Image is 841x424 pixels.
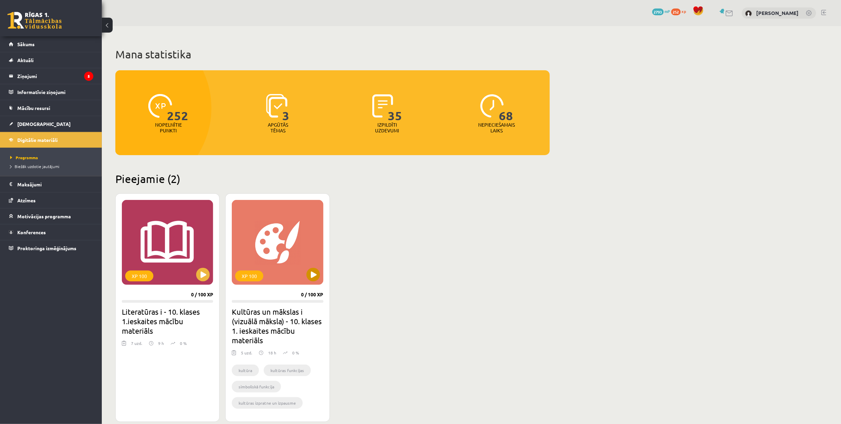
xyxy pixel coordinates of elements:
[665,8,670,14] span: mP
[17,105,50,111] span: Mācību resursi
[9,208,93,224] a: Motivācijas programma
[266,94,287,118] img: icon-learned-topics-4a711ccc23c960034f471b6e78daf4a3bad4a20eaf4de84257b87e66633f6470.svg
[232,381,281,392] li: simboliskā funkcija
[9,52,93,68] a: Aktuāli
[17,213,71,219] span: Motivācijas programma
[232,397,303,409] li: kultūras izpratne un izpausme
[9,100,93,116] a: Mācību resursi
[9,177,93,192] a: Maksājumi
[745,10,752,17] img: Agnese Krūmiņa
[17,245,76,251] span: Proktoringa izmēģinājums
[148,94,172,118] img: icon-xp-0682a9bc20223a9ccc6f5883a126b849a74cddfe5390d2b41b4391c66f2066e7.svg
[10,154,95,161] a: Programma
[671,8,690,14] a: 252 xp
[9,192,93,208] a: Atzīmes
[241,350,252,360] div: 5 uzd.
[9,68,93,84] a: Ziņojumi5
[17,137,58,143] span: Digitālie materiāli
[158,340,164,346] p: 9 h
[7,12,62,29] a: Rīgas 1. Tālmācības vidusskola
[235,271,263,281] div: XP 100
[10,164,59,169] span: Biežāk uzdotie jautājumi
[9,84,93,100] a: Informatīvie ziņojumi
[372,94,393,118] img: icon-completed-tasks-ad58ae20a441b2904462921112bc710f1caf180af7a3daa7317a5a94f2d26646.svg
[122,307,213,335] h2: Literatūras i - 10. klases 1.ieskaites mācību materiāls
[180,340,187,346] p: 0 %
[17,177,93,192] legend: Maksājumi
[9,132,93,148] a: Digitālie materiāli
[17,121,71,127] span: [DEMOGRAPHIC_DATA]
[388,94,403,122] span: 35
[125,271,153,281] div: XP 100
[479,122,515,133] p: Nepieciešamais laiks
[9,240,93,256] a: Proktoringa izmēģinājums
[9,116,93,132] a: [DEMOGRAPHIC_DATA]
[480,94,504,118] img: icon-clock-7be60019b62300814b6bd22b8e044499b485619524d84068768e800edab66f18.svg
[232,365,259,376] li: kultūra
[682,8,686,14] span: xp
[17,197,36,203] span: Atzīmes
[17,41,35,47] span: Sākums
[115,48,550,61] h1: Mana statistika
[374,122,400,133] p: Izpildīti uzdevumi
[652,8,670,14] a: 2793 mP
[264,365,311,376] li: kultūras funkcijas
[10,155,38,160] span: Programma
[17,84,93,100] legend: Informatīvie ziņojumi
[268,350,276,356] p: 18 h
[115,172,550,185] h2: Pieejamie (2)
[167,94,188,122] span: 252
[652,8,664,15] span: 2793
[671,8,681,15] span: 252
[756,10,799,16] a: [PERSON_NAME]
[131,340,142,350] div: 7 uzd.
[84,72,93,81] i: 5
[282,94,289,122] span: 3
[9,224,93,240] a: Konferences
[232,307,323,345] h2: Kultūras un mākslas i (vizuālā māksla) - 10. klases 1. ieskaites mācību materiāls
[499,94,513,122] span: 68
[10,163,95,169] a: Biežāk uzdotie jautājumi
[292,350,299,356] p: 0 %
[17,57,34,63] span: Aktuāli
[9,36,93,52] a: Sākums
[17,229,46,235] span: Konferences
[17,68,93,84] legend: Ziņojumi
[155,122,182,133] p: Nopelnītie punkti
[265,122,291,133] p: Apgūtās tēmas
